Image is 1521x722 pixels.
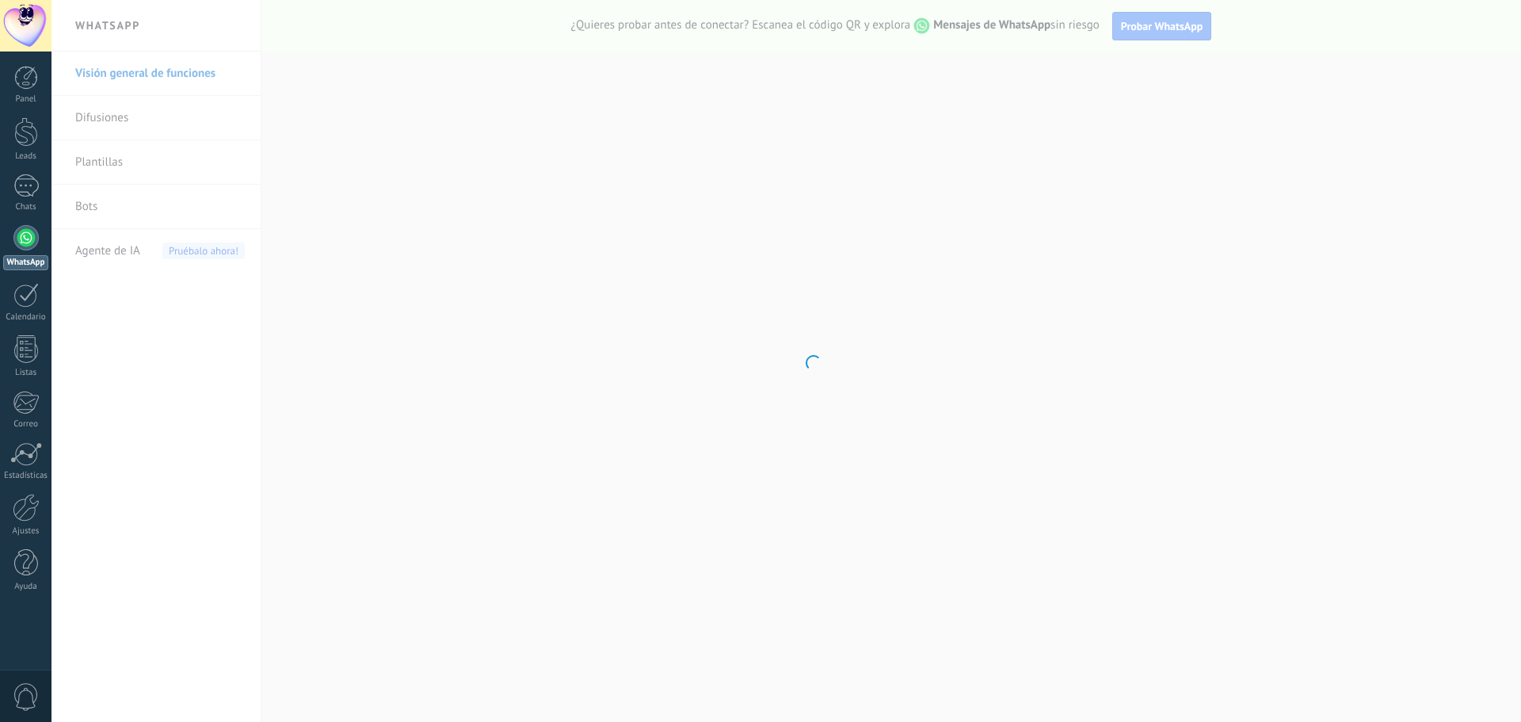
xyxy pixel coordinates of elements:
div: Chats [3,202,49,212]
div: Ajustes [3,526,49,537]
div: Calendario [3,312,49,323]
div: Listas [3,368,49,378]
div: Ayuda [3,582,49,592]
div: WhatsApp [3,255,48,270]
div: Estadísticas [3,471,49,481]
div: Correo [3,419,49,430]
div: Leads [3,151,49,162]
div: Panel [3,94,49,105]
